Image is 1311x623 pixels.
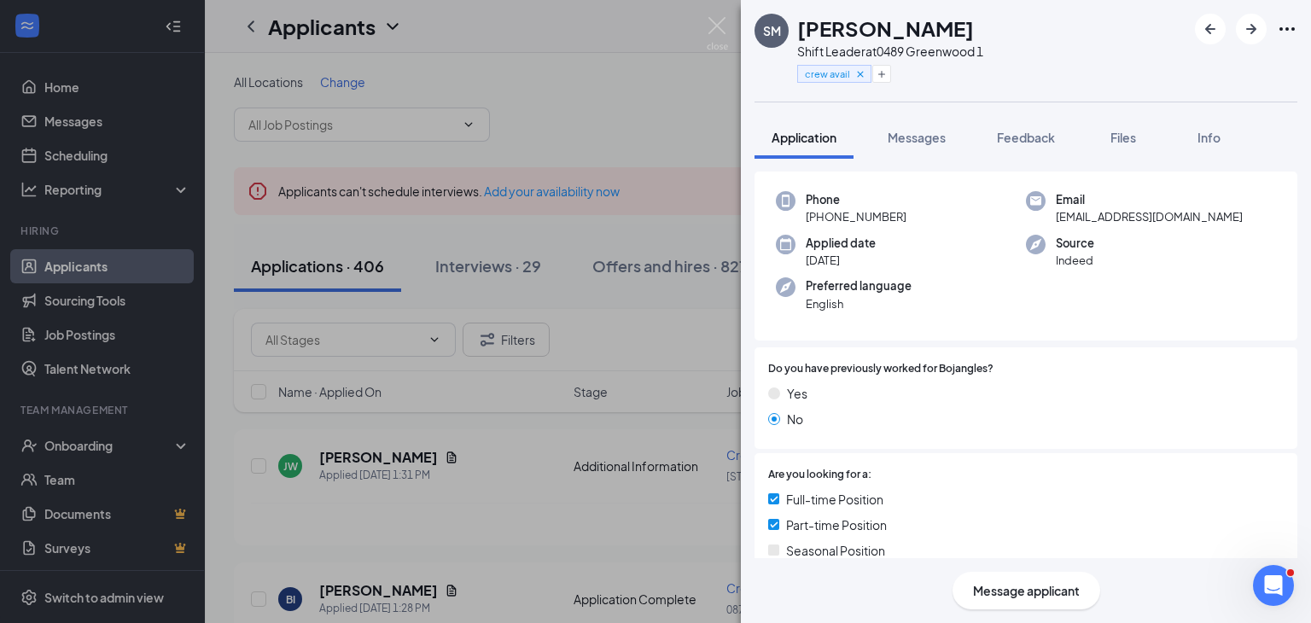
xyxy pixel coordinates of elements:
[786,490,883,509] span: Full-time Position
[1056,235,1094,252] span: Source
[806,295,912,312] span: English
[787,410,803,428] span: No
[797,14,974,43] h1: [PERSON_NAME]
[805,67,850,81] span: crew avail
[1277,19,1297,39] svg: Ellipses
[786,515,887,534] span: Part-time Position
[997,130,1055,145] span: Feedback
[877,69,887,79] svg: Plus
[1056,208,1243,225] span: [EMAIL_ADDRESS][DOMAIN_NAME]
[1236,14,1267,44] button: ArrowRight
[806,252,876,269] span: [DATE]
[1200,19,1221,39] svg: ArrowLeftNew
[872,65,891,83] button: Plus
[768,361,993,377] span: Do you have previously worked for Bojangles?
[763,22,781,39] div: SM
[1241,19,1261,39] svg: ArrowRight
[797,43,983,60] div: Shift Leader at 0489 Greenwood 1
[1253,565,1294,606] iframe: Intercom live chat
[1056,252,1094,269] span: Indeed
[1056,191,1243,208] span: Email
[1195,14,1226,44] button: ArrowLeftNew
[806,235,876,252] span: Applied date
[768,467,871,483] span: Are you looking for a:
[772,130,836,145] span: Application
[787,384,807,403] span: Yes
[806,191,906,208] span: Phone
[888,130,946,145] span: Messages
[973,581,1080,600] span: Message applicant
[1110,130,1136,145] span: Files
[806,277,912,294] span: Preferred language
[786,541,885,560] span: Seasonal Position
[806,208,906,225] span: [PHONE_NUMBER]
[854,68,866,80] svg: Cross
[1197,130,1221,145] span: Info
